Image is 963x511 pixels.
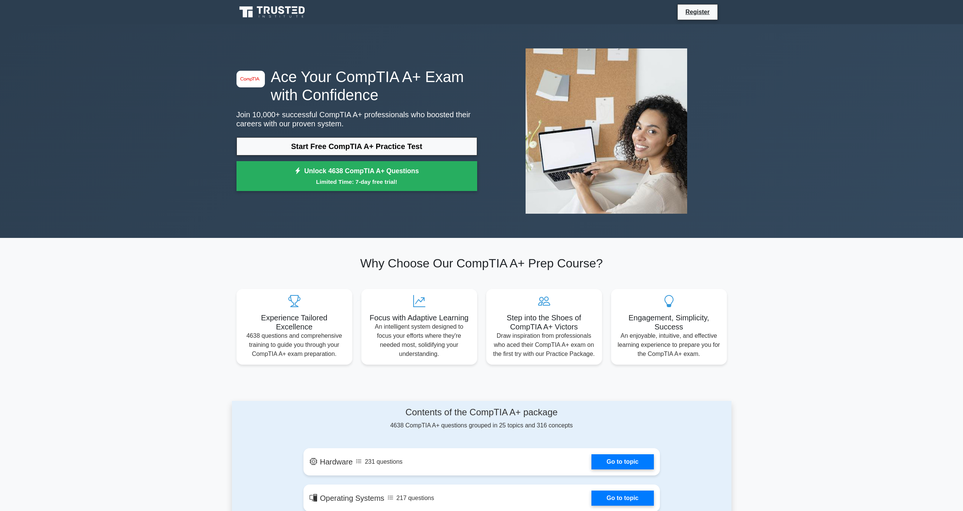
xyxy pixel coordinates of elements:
h1: Ace Your CompTIA A+ Exam with Confidence [236,68,477,104]
p: Draw inspiration from professionals who aced their CompTIA A+ exam on the first try with our Prac... [492,331,596,359]
a: Register [681,7,714,17]
p: 4638 questions and comprehensive training to guide you through your CompTIA A+ exam preparation. [243,331,346,359]
h5: Engagement, Simplicity, Success [617,313,721,331]
h5: Experience Tailored Excellence [243,313,346,331]
div: 4638 CompTIA A+ questions grouped in 25 topics and 316 concepts [303,407,660,430]
a: Start Free CompTIA A+ Practice Test [236,137,477,155]
h5: Focus with Adaptive Learning [367,313,471,322]
a: Unlock 4638 CompTIA A+ QuestionsLimited Time: 7-day free trial! [236,161,477,191]
p: An intelligent system designed to focus your efforts where they're needed most, solidifying your ... [367,322,471,359]
a: Go to topic [591,491,653,506]
a: Go to topic [591,454,653,469]
p: An enjoyable, intuitive, and effective learning experience to prepare you for the CompTIA A+ exam. [617,331,721,359]
h4: Contents of the CompTIA A+ package [303,407,660,418]
small: Limited Time: 7-day free trial! [246,177,468,186]
h5: Step into the Shoes of CompTIA A+ Victors [492,313,596,331]
h2: Why Choose Our CompTIA A+ Prep Course? [236,256,727,270]
p: Join 10,000+ successful CompTIA A+ professionals who boosted their careers with our proven system. [236,110,477,128]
